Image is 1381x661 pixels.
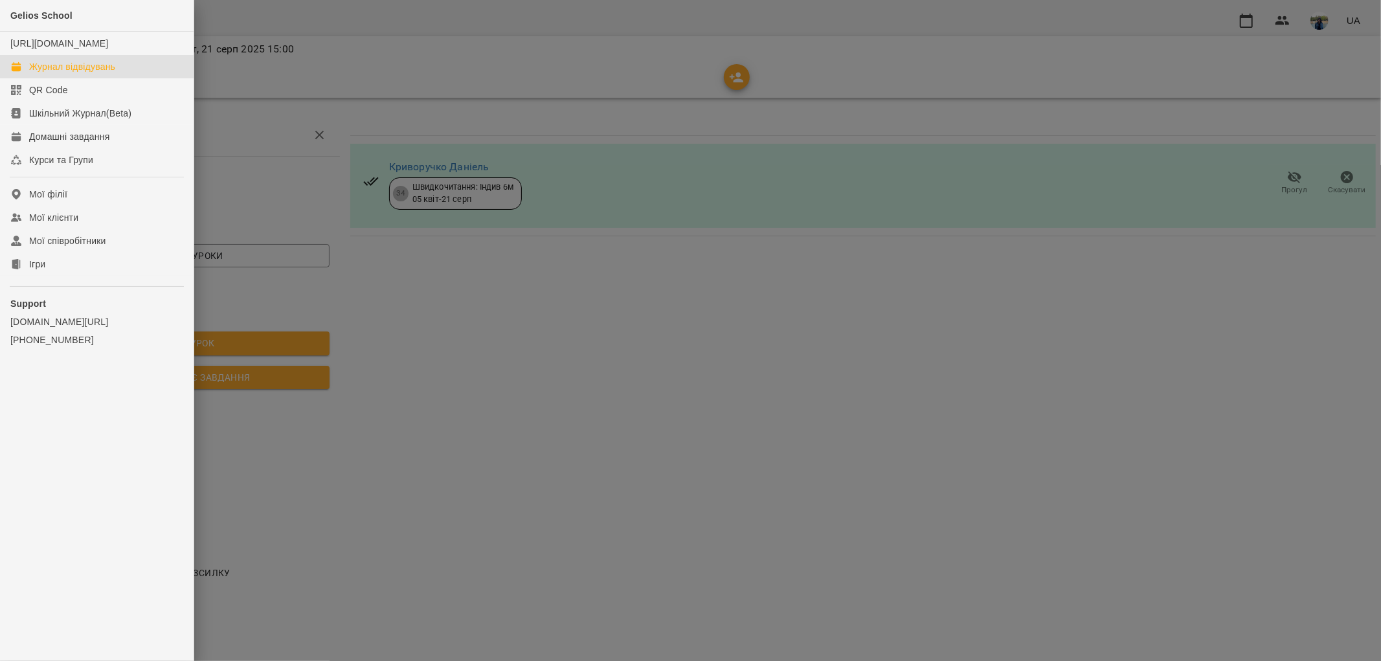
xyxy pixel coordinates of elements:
a: [DOMAIN_NAME][URL] [10,315,183,328]
div: Журнал відвідувань [29,60,115,73]
div: Ігри [29,258,45,271]
div: Шкільний Журнал(Beta) [29,107,131,120]
div: Курси та Групи [29,153,93,166]
div: QR Code [29,84,68,96]
a: [PHONE_NUMBER] [10,333,183,346]
span: Gelios School [10,10,73,21]
a: [URL][DOMAIN_NAME] [10,38,108,49]
div: Мої філії [29,188,67,201]
div: Мої клієнти [29,211,78,224]
p: Support [10,297,183,310]
div: Мої співробітники [29,234,106,247]
div: Домашні завдання [29,130,109,143]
